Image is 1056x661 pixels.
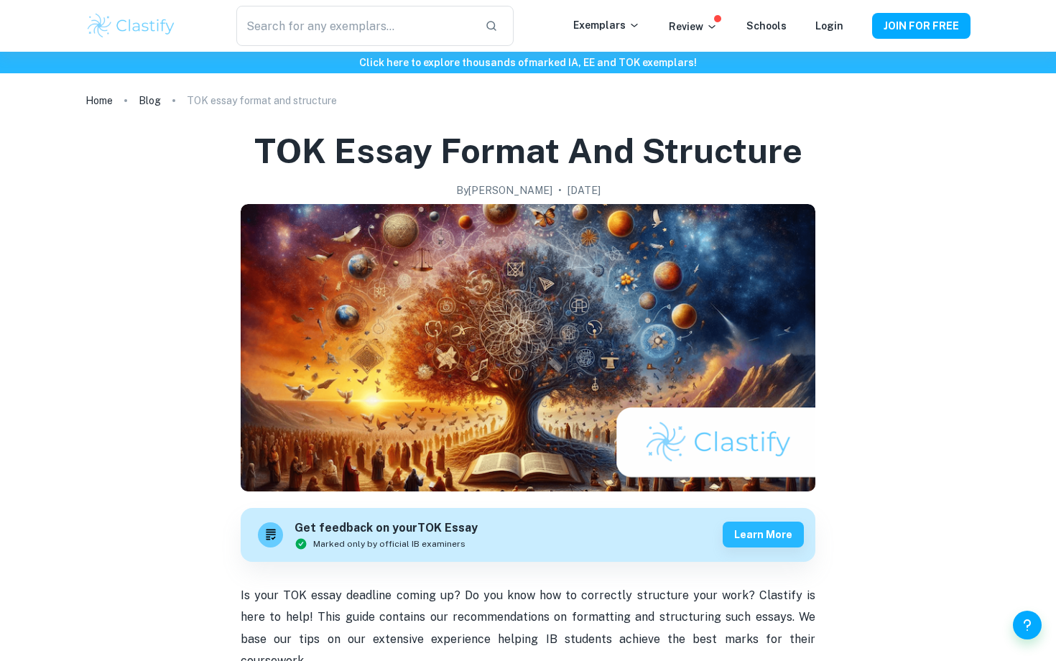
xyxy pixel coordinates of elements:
[254,128,802,174] h1: TOK essay format and structure
[568,182,601,198] h2: [DATE]
[723,522,804,547] button: Learn more
[139,91,161,111] a: Blog
[669,19,718,34] p: Review
[241,204,815,491] img: TOK essay format and structure cover image
[236,6,473,46] input: Search for any exemplars...
[573,17,640,33] p: Exemplars
[295,519,478,537] h6: Get feedback on your TOK Essay
[1013,611,1042,639] button: Help and Feedback
[187,93,337,108] p: TOK essay format and structure
[746,20,787,32] a: Schools
[85,91,113,111] a: Home
[815,20,843,32] a: Login
[241,508,815,562] a: Get feedback on yourTOK EssayMarked only by official IB examinersLearn more
[3,55,1053,70] h6: Click here to explore thousands of marked IA, EE and TOK exemplars !
[872,13,971,39] button: JOIN FOR FREE
[85,11,177,40] img: Clastify logo
[313,537,466,550] span: Marked only by official IB examiners
[558,182,562,198] p: •
[456,182,552,198] h2: By [PERSON_NAME]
